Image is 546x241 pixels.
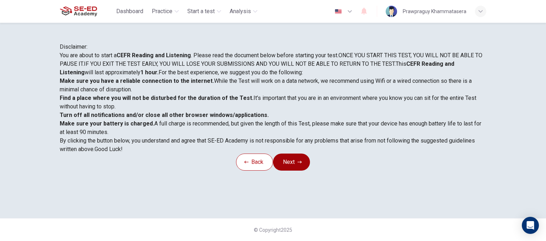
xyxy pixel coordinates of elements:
strong: Find a place where you will not be disturbed for the duration of the Test. [60,95,253,101]
strong: 1 hour. [140,69,159,76]
span: Good Luck! [95,146,123,152]
strong: CEFR Reading and Listening [117,52,191,59]
span: A full charge is recommended, but given the length of this Test, please make sure that your devic... [60,120,481,135]
span: While the Test will work on a data network, we recommend using Wifi or a wired connection so ther... [60,77,472,93]
button: Practice [149,5,182,18]
span: Analysis [230,7,251,16]
div: Open Intercom Messenger [522,217,539,234]
div: Prawpraguy Khammatasera [403,7,466,16]
strong: Make sure you have a reliable connection to the internet. [60,77,214,84]
img: en [334,9,343,14]
span: For the best experience, we suggest you do the following: [159,69,303,76]
strong: Turn off all notifications and/or close all other browser windows/applications. [60,112,269,118]
span: By clicking the button below, you understand and agree that SE-ED Academy is not responsible for ... [60,137,475,152]
span: Dashboard [116,7,143,16]
a: SE-ED Academy logo [60,4,113,18]
span: IF YOU EXIT THE TEST EARLY, YOU WILL LOSE YOUR SUBMISSIONS AND YOU WILL NOT BE ABLE TO RETURN TO ... [84,60,396,67]
button: Back [236,154,273,171]
span: You are about to start a . Please read the document below before starting your test. [60,52,338,59]
button: Next [273,154,310,171]
strong: Make sure your battery is charged. [60,120,154,127]
span: Start a test [187,7,215,16]
span: It’s important that you are in an environment where you know you can sit for the entire Test with... [60,95,476,110]
button: Analysis [227,5,260,18]
img: SE-ED Academy logo [60,4,97,18]
button: Start a test [184,5,224,18]
span: Practice [152,7,172,16]
button: Dashboard [113,5,146,18]
img: Profile picture [386,6,397,17]
span: Disclaimer: [60,43,87,50]
span: © Copyright 2025 [254,227,292,233]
